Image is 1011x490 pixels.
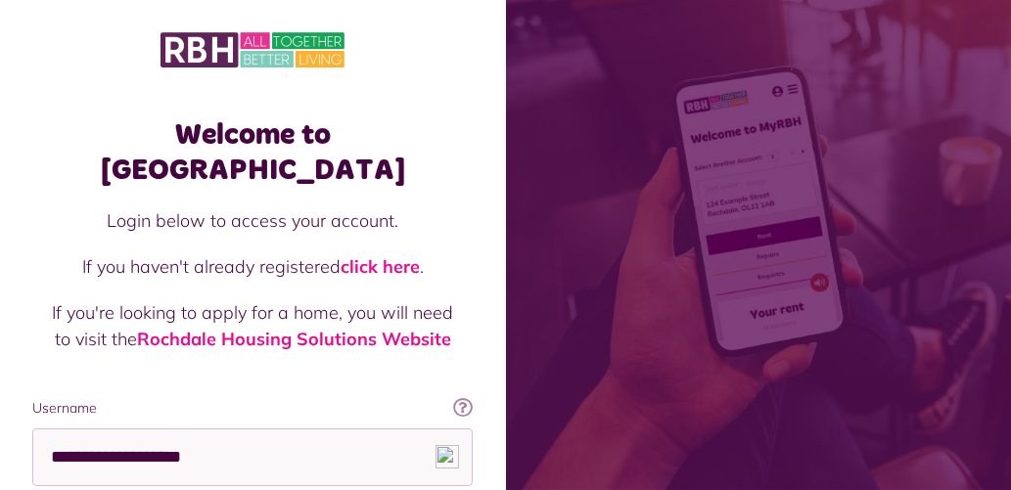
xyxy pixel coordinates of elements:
[52,207,453,234] p: Login below to access your account.
[52,253,453,280] p: If you haven't already registered .
[341,255,420,278] a: click here
[32,398,473,419] label: Username
[137,328,451,350] a: Rochdale Housing Solutions Website
[161,29,345,70] img: MyRBH
[436,445,459,468] img: npw-badge-icon-locked.svg
[32,117,473,188] h1: Welcome to [GEOGRAPHIC_DATA]
[52,299,453,352] p: If you're looking to apply for a home, you will need to visit the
